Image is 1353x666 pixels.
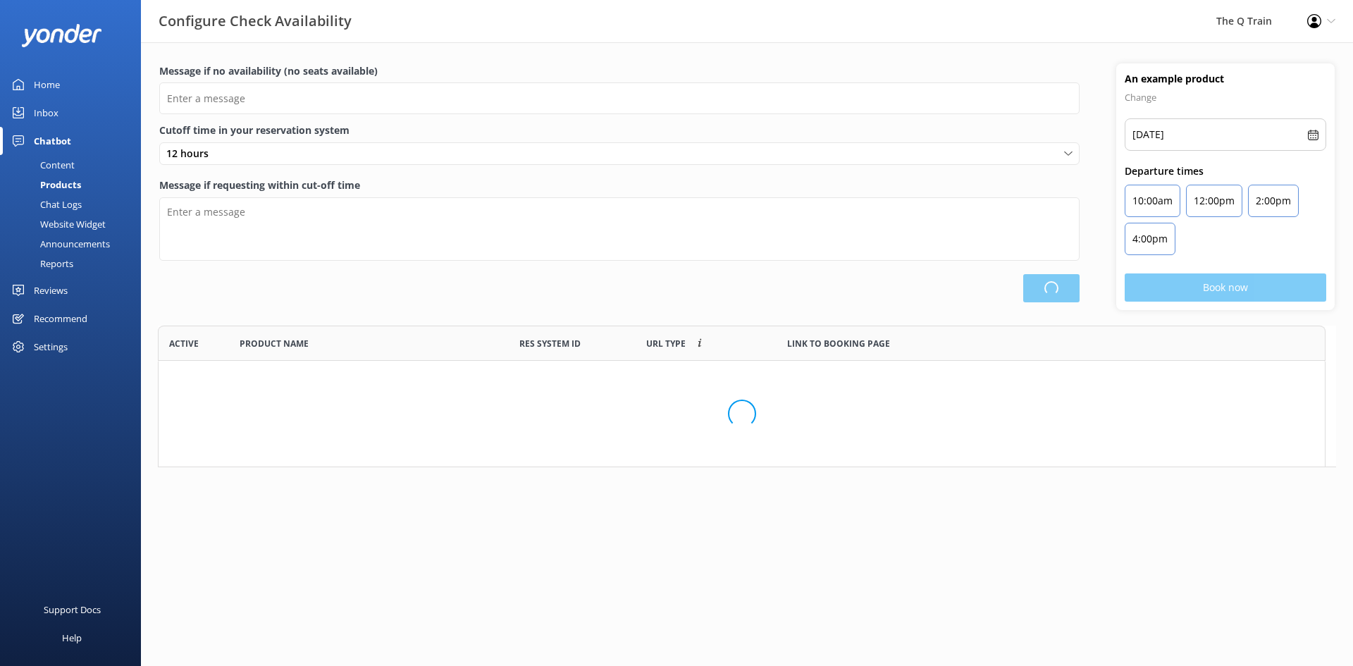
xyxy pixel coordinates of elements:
a: Chat Logs [8,195,141,214]
div: Reports [8,254,73,273]
label: Message if requesting within cut-off time [159,178,1080,193]
div: grid [158,361,1326,467]
div: Help [62,624,82,652]
a: Website Widget [8,214,141,234]
input: Enter a message [159,82,1080,114]
a: Reports [8,254,141,273]
div: Recommend [34,304,87,333]
div: Website Widget [8,214,106,234]
div: Products [8,175,81,195]
a: Products [8,175,141,195]
div: Settings [34,333,68,361]
h3: Configure Check Availability [159,10,352,32]
div: Reviews [34,276,68,304]
label: Message if no availability (no seats available) [159,63,1080,79]
span: Active [169,337,199,350]
h4: An example product [1125,72,1326,86]
img: yonder-white-logo.png [21,24,102,47]
span: 12 hours [166,146,217,161]
a: Announcements [8,234,141,254]
label: Cutoff time in your reservation system [159,123,1080,138]
div: Inbox [34,99,58,127]
div: Content [8,155,75,175]
div: Announcements [8,234,110,254]
div: Chat Logs [8,195,82,214]
div: Chatbot [34,127,71,155]
div: Support Docs [44,596,101,624]
div: Home [34,70,60,99]
a: Content [8,155,141,175]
